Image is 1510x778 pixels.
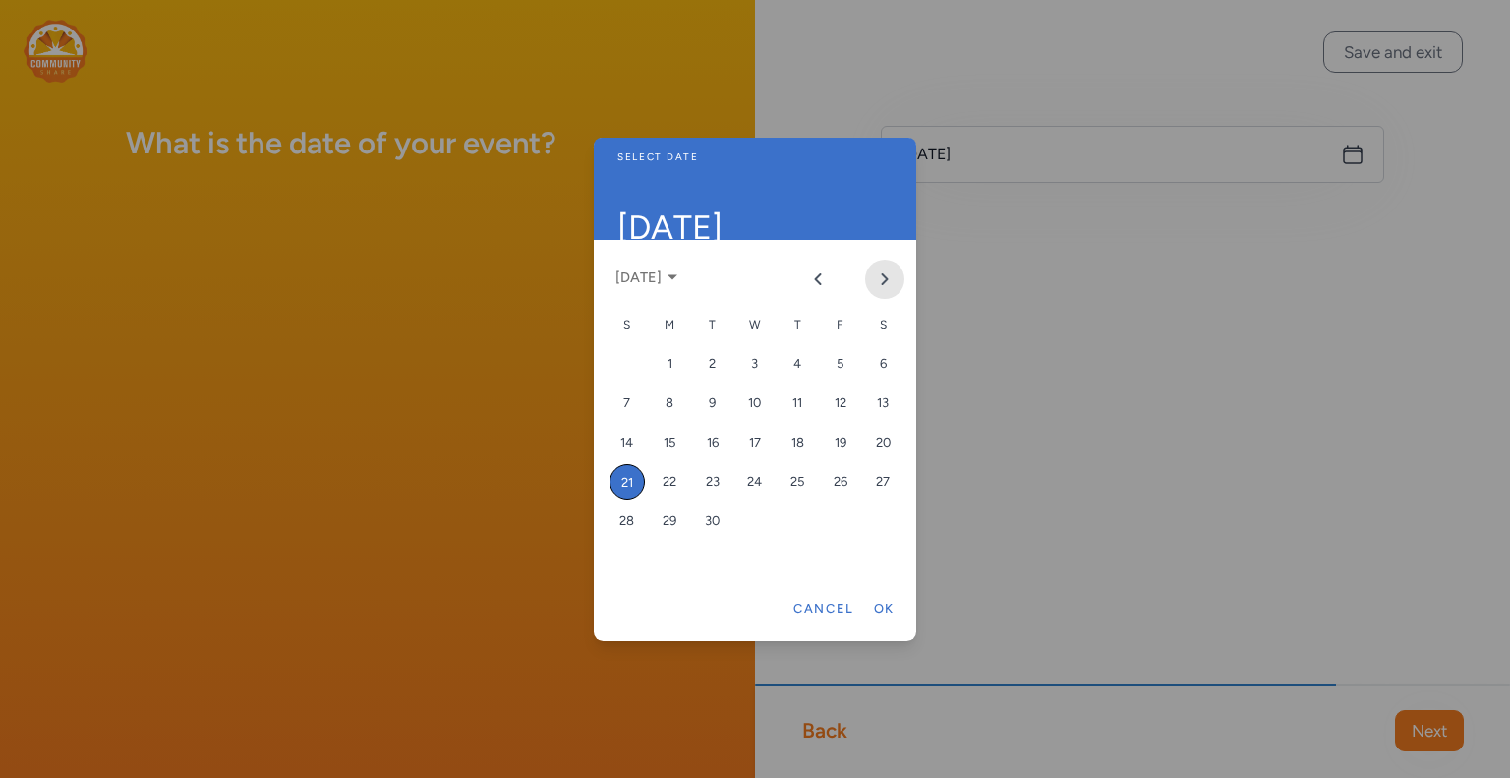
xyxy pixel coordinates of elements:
[862,305,904,344] th: Saturday
[617,216,893,240] span: [DATE]
[695,464,730,500] div: 23
[777,462,819,502] td: Thu Sep 25 2025 00:00:00 GMT-0700 (Mountain Standard Time)
[784,589,864,628] button: Cancel selection
[865,425,900,460] div: 20
[648,344,690,384] td: Mon Sep 01 2025 00:00:00 GMT-0700 (Mountain Standard Time)
[617,146,893,169] span: Select date
[648,462,690,502] td: Mon Sep 22 2025 00:00:00 GMT-0700 (Mountain Standard Time)
[780,464,815,500] div: 25
[780,425,815,460] div: 18
[733,344,776,384] td: Wed Sep 03 2025 00:00:00 GMT-0700 (Mountain Standard Time)
[652,504,687,539] div: 29
[865,346,900,382] div: 6
[691,462,733,502] td: Tue Sep 23 2025 00:00:00 GMT-0700 (Mountain Standard Time)
[780,346,815,382] div: 4
[777,384,819,423] td: Thu Sep 11 2025 00:00:00 GMT-0700 (Mountain Standard Time)
[737,346,773,382] div: 3
[695,504,730,539] div: 30
[819,305,861,344] th: Friday
[610,425,645,460] div: 14
[610,504,645,539] div: 28
[733,305,776,344] th: Wednesday
[862,423,904,462] td: Sat Sep 20 2025 00:00:00 GMT-0700 (Mountain Standard Time)
[777,344,819,384] td: Thu Sep 04 2025 00:00:00 GMT-0700 (Mountain Standard Time)
[823,464,858,500] div: 26
[733,423,776,462] td: Wed Sep 17 2025 00:00:00 GMT-0700 (Mountain Standard Time)
[610,386,645,421] div: 7
[691,344,733,384] td: Tue Sep 02 2025 00:00:00 GMT-0700 (Mountain Standard Time)
[691,423,733,462] td: Tue Sep 16 2025 00:00:00 GMT-0700 (Mountain Standard Time)
[823,346,858,382] div: 5
[648,305,690,344] th: Monday
[606,384,648,423] td: Sun Sep 07 2025 00:00:00 GMT-0700 (Mountain Standard Time)
[737,464,773,500] div: 24
[691,384,733,423] td: Tue Sep 09 2025 00:00:00 GMT-0700 (Mountain Standard Time)
[606,462,648,502] td: Sun Sep 21 2025 00:00:00 GMT-0700 (Mountain Standard Time)
[652,464,687,500] div: 22
[865,260,904,299] button: Next month
[733,384,776,423] td: Wed Sep 10 2025 00:00:00 GMT-0700 (Mountain Standard Time)
[819,344,861,384] td: Fri Sep 05 2025 00:00:00 GMT-0700 (Mountain Standard Time)
[862,344,904,384] td: Sat Sep 06 2025 00:00:00 GMT-0700 (Mountain Standard Time)
[862,384,904,423] td: Sat Sep 13 2025 00:00:00 GMT-0700 (Mountain Standard Time)
[737,386,773,421] div: 10
[606,305,648,344] th: Sunday
[819,462,861,502] td: Fri Sep 26 2025 00:00:00 GMT-0700 (Mountain Standard Time)
[652,346,687,382] div: 1
[691,305,733,344] th: Tuesday
[695,386,730,421] div: 9
[865,386,900,421] div: 13
[695,346,730,382] div: 2
[823,425,858,460] div: 19
[606,250,690,305] button: Choose year and month
[862,462,904,502] td: Sat Sep 27 2025 00:00:00 GMT-0700 (Mountain Standard Time)
[652,386,687,421] div: 8
[648,502,690,541] td: Mon Sep 29 2025 00:00:00 GMT-0700 (Mountain Standard Time)
[691,502,733,541] td: Tue Sep 30 2025 00:00:00 GMT-0700 (Mountain Standard Time)
[737,425,773,460] div: 17
[823,386,858,421] div: 12
[864,589,904,628] button: Confirm selection
[819,423,861,462] td: Fri Sep 19 2025 00:00:00 GMT-0700 (Mountain Standard Time)
[610,464,645,500] div: 21
[733,462,776,502] td: Wed Sep 24 2025 00:00:00 GMT-0700 (Mountain Standard Time)
[648,384,690,423] td: Mon Sep 08 2025 00:00:00 GMT-0700 (Mountain Standard Time)
[606,423,648,462] td: Sun Sep 14 2025 00:00:00 GMT-0700 (Mountain Standard Time)
[819,384,861,423] td: Fri Sep 12 2025 00:00:00 GMT-0700 (Mountain Standard Time)
[652,425,687,460] div: 15
[865,464,900,500] div: 27
[777,305,819,344] th: Thursday
[695,425,730,460] div: 16
[780,386,815,421] div: 11
[606,502,648,541] td: Sun Sep 28 2025 00:00:00 GMT-0700 (Mountain Standard Time)
[648,423,690,462] td: Mon Sep 15 2025 00:00:00 GMT-0700 (Mountain Standard Time)
[798,260,838,299] button: Previous month
[777,423,819,462] td: Thu Sep 18 2025 00:00:00 GMT-0700 (Mountain Standard Time)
